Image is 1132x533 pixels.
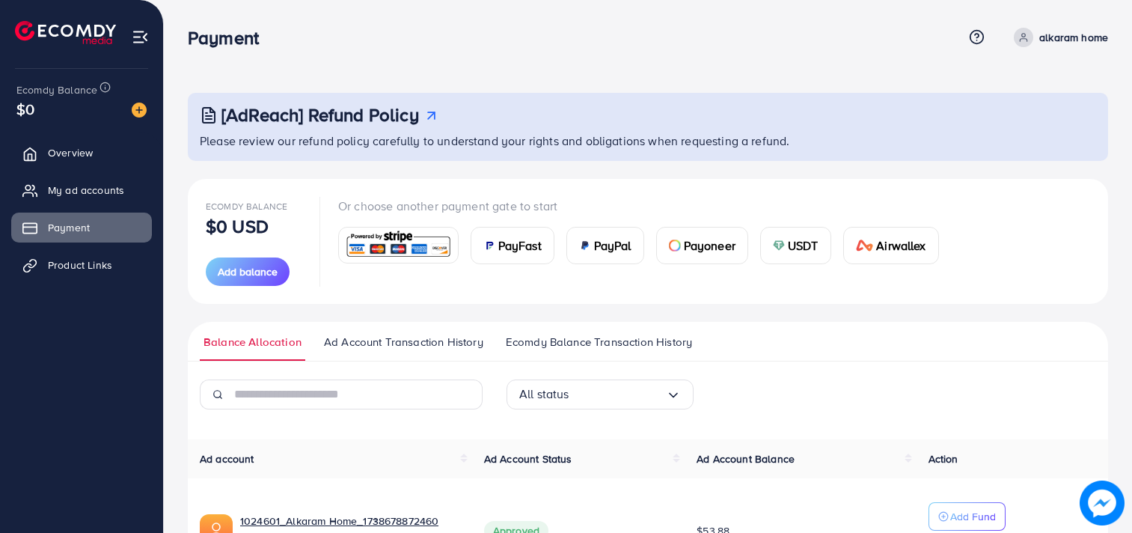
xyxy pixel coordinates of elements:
[498,237,542,255] span: PayFast
[11,175,152,205] a: My ad accounts
[48,258,112,272] span: Product Links
[48,183,124,198] span: My ad accounts
[507,380,694,409] div: Search for option
[48,145,93,160] span: Overview
[669,240,681,252] img: card
[697,451,795,466] span: Ad Account Balance
[788,237,819,255] span: USDT
[240,514,438,529] a: 1024601_Alkaram Home_1738678872460
[206,217,269,235] p: $0 USD
[684,237,735,255] span: Payoneer
[11,250,152,280] a: Product Links
[483,240,495,252] img: card
[1008,28,1108,47] a: alkaram home
[206,258,290,286] button: Add balance
[343,229,453,261] img: card
[656,227,748,264] a: cardPayoneer
[760,227,831,264] a: cardUSDT
[15,21,116,44] img: logo
[594,237,631,255] span: PayPal
[950,508,996,526] p: Add Fund
[204,334,302,350] span: Balance Allocation
[856,240,874,252] img: card
[484,451,572,466] span: Ad Account Status
[338,227,459,264] a: card
[579,240,591,252] img: card
[221,104,419,126] h3: [AdReach] Refund Policy
[566,227,644,264] a: cardPayPal
[1039,28,1108,46] p: alkaram home
[206,200,287,213] span: Ecomdy Balance
[200,132,1099,150] p: Please review our refund policy carefully to understand your rights and obligations when requesti...
[843,227,939,264] a: cardAirwallex
[773,240,785,252] img: card
[200,451,254,466] span: Ad account
[519,383,569,406] span: All status
[569,383,666,406] input: Search for option
[11,213,152,243] a: Payment
[506,334,692,350] span: Ecomdy Balance Transaction History
[16,82,97,97] span: Ecomdy Balance
[338,197,951,215] p: Or choose another payment gate to start
[1080,481,1125,526] img: image
[132,103,147,118] img: image
[11,138,152,168] a: Overview
[928,451,958,466] span: Action
[48,220,90,235] span: Payment
[324,334,483,350] span: Ad Account Transaction History
[188,27,271,49] h3: Payment
[928,502,1006,531] button: Add Fund
[218,264,278,279] span: Add balance
[876,237,926,255] span: Airwallex
[471,227,554,264] a: cardPayFast
[16,98,34,120] span: $0
[132,28,149,46] img: menu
